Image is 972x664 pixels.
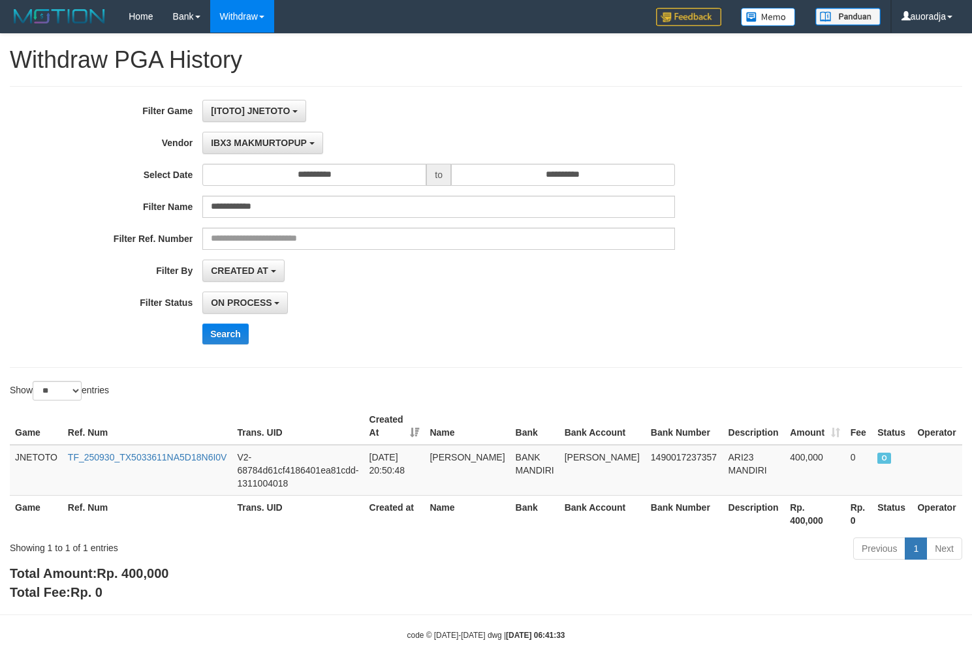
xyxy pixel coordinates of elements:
button: IBX3 MAKMURTOPUP [202,132,322,154]
th: Created At: activate to sort column ascending [364,408,425,445]
span: Rp. 400,000 [97,566,168,581]
th: Rp. 0 [845,495,872,532]
a: Next [926,537,962,560]
span: ON PROCESS [211,297,272,308]
a: Previous [853,537,905,560]
td: 1490017237357 [646,445,723,496]
th: Operator [912,408,962,445]
th: Bank Number [646,408,723,445]
select: Showentries [33,381,82,400]
td: [PERSON_NAME] [424,445,510,496]
small: code © [DATE]-[DATE] dwg | [407,631,565,640]
td: BANK MANDIRI [510,445,559,496]
th: Created at [364,495,425,532]
td: 0 [845,445,872,496]
label: Show entries [10,381,109,400]
th: Rp. 400,000 [785,495,845,532]
th: Operator [912,495,962,532]
th: Description [723,408,785,445]
img: Button%20Memo.svg [741,8,796,26]
th: Status [872,408,912,445]
th: Trans. UID [232,495,364,532]
td: 400,000 [785,445,845,496]
th: Ref. Num [63,495,232,532]
td: V2-68784d61cf4186401ea81cdd-1311004018 [232,445,364,496]
th: Bank Account [559,408,646,445]
th: Game [10,495,63,532]
div: Showing 1 to 1 of 1 entries [10,536,395,554]
a: 1 [905,537,927,560]
strong: [DATE] 06:41:33 [506,631,565,640]
th: Status [872,495,912,532]
th: Name [424,408,510,445]
b: Total Fee: [10,585,102,599]
th: Bank [510,408,559,445]
td: [PERSON_NAME] [559,445,646,496]
button: ON PROCESS [202,292,288,314]
img: MOTION_logo.png [10,7,109,26]
a: TF_250930_TX5033611NA5D18N6I0V [68,452,227,462]
span: CREATED AT [211,265,268,276]
th: Name [424,495,510,532]
span: IBX3 MAKMURTOPUP [211,138,307,148]
th: Bank Account [559,495,646,532]
img: Feedback.jpg [656,8,721,26]
td: [DATE] 20:50:48 [364,445,425,496]
th: Trans. UID [232,408,364,445]
th: Game [10,408,63,445]
span: Rp. 0 [71,585,102,599]
th: Description [723,495,785,532]
span: to [426,164,451,186]
td: JNETOTO [10,445,63,496]
td: ARI23 MANDIRI [723,445,785,496]
th: Ref. Num [63,408,232,445]
b: Total Amount: [10,566,168,581]
th: Amount: activate to sort column ascending [785,408,845,445]
span: ON PROCESS [877,453,891,464]
h1: Withdraw PGA History [10,47,962,73]
th: Fee [845,408,872,445]
th: Bank [510,495,559,532]
button: [ITOTO] JNETOTO [202,100,306,122]
th: Bank Number [646,495,723,532]
button: CREATED AT [202,260,285,282]
img: panduan.png [815,8,881,25]
span: [ITOTO] JNETOTO [211,106,290,116]
button: Search [202,324,249,344]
